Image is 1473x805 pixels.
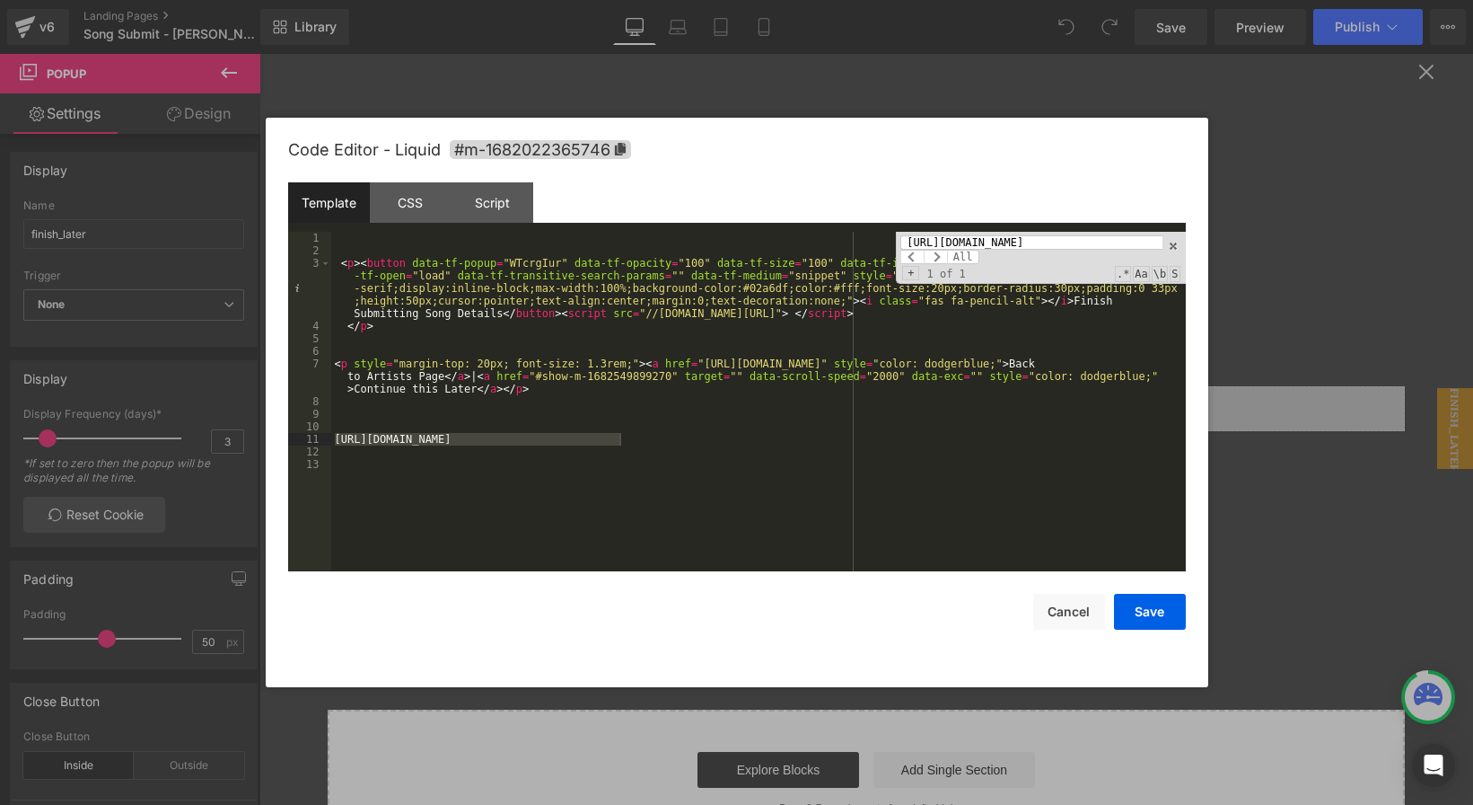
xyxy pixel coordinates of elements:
div: 12 [288,446,331,458]
p: or Drag & Drop elements from left sidebar [97,748,1117,761]
div: Script [452,182,533,223]
span: Code Editor - Liquid [288,140,441,159]
div: Template [288,182,370,223]
div: 2 [288,244,331,257]
a: Explore Blocks [438,698,600,734]
div: 7 [288,358,331,395]
span: Whole Word Search [1152,266,1168,282]
span: finish_later [1178,334,1214,415]
span: Toggel Replace mode [902,266,919,280]
div: 13 [288,458,331,471]
div: 11 [288,433,331,446]
button: Cancel [1033,594,1105,630]
div: 6 [288,345,331,358]
span: RegExp Search [1115,266,1131,282]
div: CSS [370,182,452,223]
button: Save [1114,594,1186,630]
span: CaseSensitive Search [1133,266,1149,282]
input: Search for [900,235,1162,250]
a: Add Single Section [614,698,776,734]
div: 8 [288,395,331,408]
div: 9 [288,408,331,420]
div: 4 [288,320,331,332]
div: 1 [288,232,331,244]
div: 5 [288,332,331,345]
div: Open Intercom Messenger [1412,744,1455,787]
span: Alt-Enter [947,250,979,264]
span: 1 of 1 [919,268,972,280]
span: Click to copy [450,140,631,159]
span: Search In Selection [1170,266,1179,282]
div: 3 [288,257,331,320]
div: 10 [288,420,331,433]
